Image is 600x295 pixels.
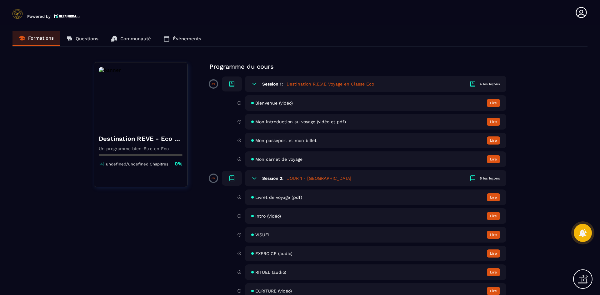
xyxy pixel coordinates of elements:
[487,268,500,276] button: Lire
[287,175,351,181] h5: JOUR 1 - [GEOGRAPHIC_DATA]
[487,287,500,295] button: Lire
[255,288,292,293] span: ECRITURE (vidéo)
[287,81,374,87] h5: Destination R.E.V.E Voyage en Classe Eco
[487,99,500,107] button: Lire
[480,82,500,86] div: 4 les leçons
[27,14,51,19] p: Powered by
[99,67,182,130] img: banner
[106,162,168,166] p: undefined/undefined Chapitres
[255,270,286,275] span: RITUEL (audio)
[487,136,500,145] button: Lire
[255,101,293,106] span: Bienvenue (vidéo)
[212,177,215,180] p: 0%
[12,9,22,19] img: logo-branding
[255,138,317,143] span: Mon passeport et mon billet
[262,81,283,86] h6: Session 1:
[255,195,302,200] span: Livret de voyage (pdf)
[487,118,500,126] button: Lire
[487,231,500,239] button: Lire
[487,212,500,220] button: Lire
[209,62,506,71] p: Programme du cours
[487,193,500,201] button: Lire
[255,119,346,124] span: Mon introduction au voyage (vidéo et pdf)
[175,160,182,167] p: 0%
[99,146,182,151] p: Un programme bien-être en Eco
[487,155,500,163] button: Lire
[487,249,500,258] button: Lire
[255,251,292,256] span: EXERCICE (audio)
[255,232,271,237] span: VISUEL
[54,13,80,19] img: logo
[480,176,500,181] div: 6 les leçons
[99,134,182,143] h4: Destination REVE - Eco - Copy
[262,176,283,181] h6: Session 2:
[255,157,302,162] span: Mon carnet de voyage
[212,83,215,86] p: 0%
[255,214,281,219] span: Intro (vidéo)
